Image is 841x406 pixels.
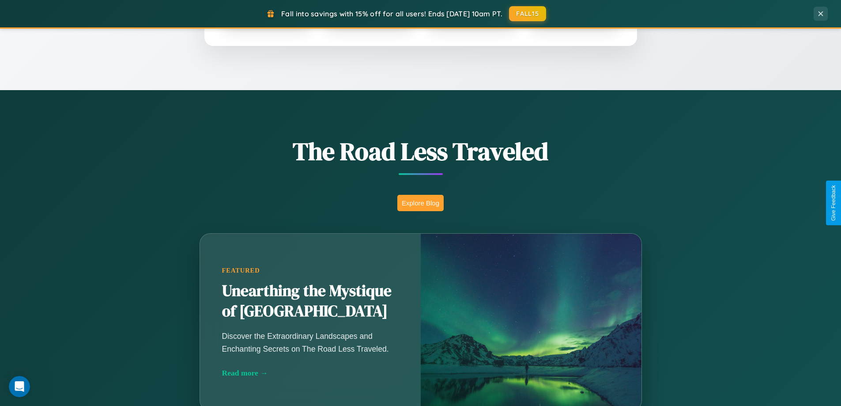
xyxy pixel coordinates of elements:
button: Explore Blog [397,195,444,211]
div: Featured [222,267,399,274]
h2: Unearthing the Mystique of [GEOGRAPHIC_DATA] [222,281,399,322]
iframe: Intercom live chat [9,376,30,397]
span: Fall into savings with 15% off for all users! Ends [DATE] 10am PT. [281,9,502,18]
div: Give Feedback [830,185,837,221]
div: Read more → [222,368,399,378]
button: FALL15 [509,6,546,21]
p: Discover the Extraordinary Landscapes and Enchanting Secrets on The Road Less Traveled. [222,330,399,355]
h1: The Road Less Traveled [156,134,686,168]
